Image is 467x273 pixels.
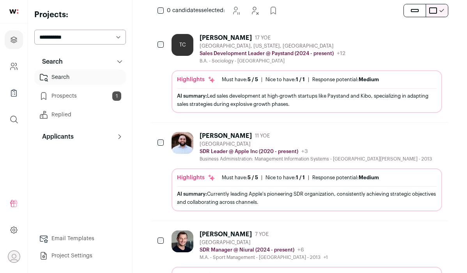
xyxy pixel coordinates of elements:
a: Project Settings [34,248,126,264]
h2: Projects: [34,9,126,20]
a: TC [PERSON_NAME] 17 YOE [GEOGRAPHIC_DATA], [US_STATE], [GEOGRAPHIC_DATA] Sales Development Leader... [172,34,442,113]
a: Prospects1 [34,88,126,104]
div: Business Administration: Management Information Systems - [GEOGRAPHIC_DATA][PERSON_NAME] - 2013 [200,156,432,162]
span: AI summary: [177,191,207,196]
div: Highlights [177,174,216,182]
a: Company Lists [5,84,23,102]
span: 7 YOE [255,231,269,237]
span: +1 [324,255,328,260]
button: Search [34,54,126,70]
a: Replied [34,107,126,123]
ul: | | [222,175,379,181]
div: Currently leading Apple's pioneering SDR organization, consistently achieving strategic objective... [177,190,437,206]
span: 5 / 5 [248,77,258,82]
div: TC [172,34,193,56]
p: Applicants [37,132,74,141]
div: [GEOGRAPHIC_DATA], [US_STATE], [GEOGRAPHIC_DATA] [200,43,345,49]
div: Response potential: [312,77,379,83]
div: [GEOGRAPHIC_DATA] [200,239,328,246]
a: Company and ATS Settings [5,57,23,76]
a: Search [34,70,126,85]
span: 5 / 5 [248,175,258,180]
div: [PERSON_NAME] [200,132,252,140]
ul: | | [222,77,379,83]
img: wellfound-shorthand-0d5821cbd27db2630d0214b213865d53afaa358527fdda9d0ea32b1df1b89c2c.svg [9,9,18,14]
p: SDR Leader @ Apple Inc (2020 - present) [200,148,298,155]
div: Led sales development at high-growth startups like Paystand and Kibo, specializing in adapting sa... [177,92,437,108]
span: +3 [301,149,308,154]
div: Must have: [222,175,258,181]
a: Projects [5,30,23,49]
span: 17 YOE [255,35,271,41]
p: Sales Development Leader @ Paystand (2024 - present) [200,50,334,57]
button: Applicants [34,129,126,145]
div: [PERSON_NAME] [200,230,252,238]
img: b78882f19c7aa0bede9f09c14358b6dea34230a9ce9c21e8769edfd9d360163c [172,132,193,154]
span: 1 / 1 [296,175,305,180]
span: +12 [337,51,345,56]
div: M.A. - Sport Management - [GEOGRAPHIC_DATA] - 2013 [200,254,328,261]
span: Medium [359,175,379,180]
span: +6 [297,247,304,253]
span: 1 [112,91,121,101]
a: Email Templates [34,231,126,246]
a: [PERSON_NAME] 11 YOE [GEOGRAPHIC_DATA] SDR Leader @ Apple Inc (2020 - present) +3 Business Admini... [172,132,442,211]
span: selected: [167,7,225,14]
div: [PERSON_NAME] [200,34,252,42]
span: 1 / 1 [296,77,305,82]
img: d35a3fafa83327f5b87ab642a1db05aafef36f1d8964430993d4fabd04572d53 [172,230,193,252]
span: AI summary: [177,93,207,98]
div: Nice to have: [265,175,305,181]
span: 0 candidates [167,8,201,13]
div: B.A. - Sociology - [GEOGRAPHIC_DATA] [200,58,345,64]
div: [GEOGRAPHIC_DATA] [200,141,432,147]
div: Nice to have: [265,77,305,83]
div: Must have: [222,77,258,83]
div: Highlights [177,76,216,84]
button: Open dropdown [8,250,20,263]
span: 11 YOE [255,133,270,139]
p: SDR Manager @ Niural (2024 - present) [200,247,294,253]
p: Search [37,57,63,66]
div: Response potential: [312,175,379,181]
span: Medium [359,77,379,82]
